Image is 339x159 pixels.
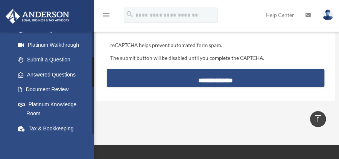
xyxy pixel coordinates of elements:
a: menu [102,13,111,20]
a: Submit a Question [11,52,98,67]
img: Anderson Advisors Platinum Portal [3,9,71,24]
div: The submit button will be disabled until you complete the CAPTCHA. [107,54,324,63]
img: User Pic [322,9,333,20]
a: Document Review [11,82,94,97]
i: search [126,10,134,18]
i: menu [102,11,111,20]
div: reCAPTCHA helps prevent automated form spam. [107,41,324,50]
a: vertical_align_top [310,111,326,127]
i: vertical_align_top [313,114,322,123]
a: Platinum Knowledge Room [11,97,98,121]
a: Platinum Walkthrough [11,37,98,52]
a: Answered Questions [11,67,98,82]
a: Tax & Bookkeeping Packages [11,121,98,145]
